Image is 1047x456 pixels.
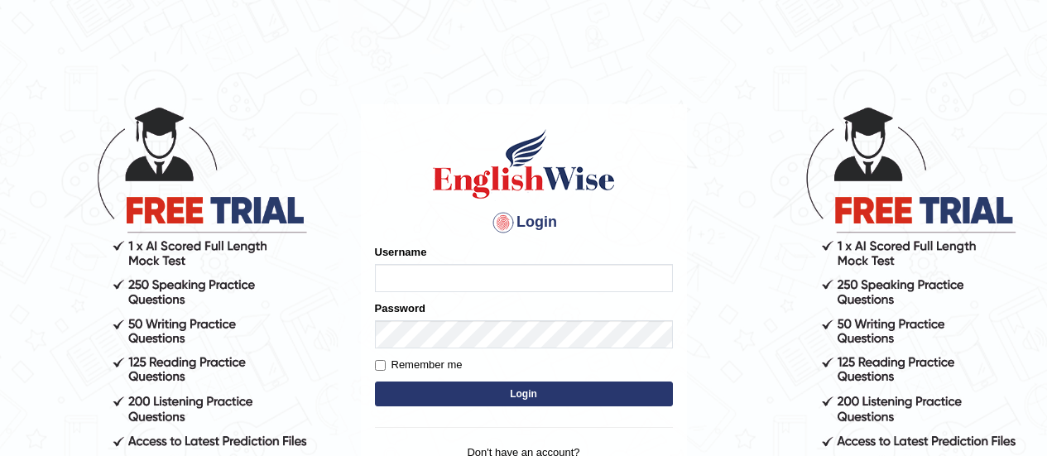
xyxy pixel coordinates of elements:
[430,127,618,201] img: Logo of English Wise sign in for intelligent practice with AI
[375,244,427,260] label: Username
[375,209,673,236] h4: Login
[375,357,463,373] label: Remember me
[375,300,425,316] label: Password
[375,360,386,371] input: Remember me
[375,382,673,406] button: Login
